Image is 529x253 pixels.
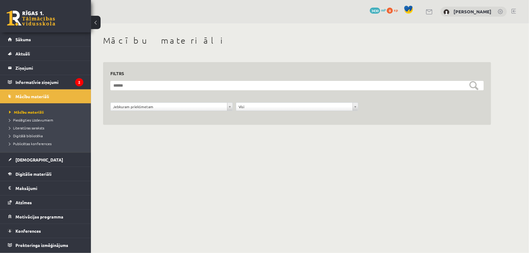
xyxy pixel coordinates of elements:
span: mP [381,8,386,12]
span: Pieslēgties Uzdevumiem [9,118,53,122]
a: Rīgas 1. Tālmācības vidusskola [7,11,55,26]
a: Motivācijas programma [8,210,83,224]
span: Publicētas konferences [9,141,52,146]
span: Aktuāli [15,51,30,56]
span: [DEMOGRAPHIC_DATA] [15,157,63,162]
span: Atzīmes [15,200,32,205]
span: Mācību materiāli [9,110,44,115]
legend: Maksājumi [15,181,83,195]
span: Proktoringa izmēģinājums [15,242,68,248]
a: Publicētas konferences [9,141,85,146]
span: Digitālie materiāli [15,171,52,177]
a: Aktuāli [8,47,83,61]
span: Mācību materiāli [15,94,49,99]
a: Digitālā bibliotēka [9,133,85,138]
h3: Filtrs [110,69,477,78]
a: Proktoringa izmēģinājums [8,238,83,252]
a: Konferences [8,224,83,238]
span: xp [394,8,398,12]
a: Visi [236,103,358,111]
h1: Mācību materiāli [103,35,491,46]
a: 3430 mP [370,8,386,12]
a: Literatūras saraksts [9,125,85,131]
legend: Informatīvie ziņojumi [15,75,83,89]
a: [PERSON_NAME] [454,8,491,15]
i: 2 [75,78,83,86]
span: Digitālā bibliotēka [9,133,43,138]
span: Konferences [15,228,41,234]
a: Jebkuram priekšmetam [111,103,233,111]
a: 0 xp [387,8,401,12]
span: Literatūras saraksts [9,125,44,130]
span: Motivācijas programma [15,214,63,219]
a: Atzīmes [8,195,83,209]
a: Informatīvie ziņojumi2 [8,75,83,89]
legend: Ziņojumi [15,61,83,75]
span: Visi [239,103,350,111]
a: Sākums [8,32,83,46]
span: Sākums [15,37,31,42]
a: Pieslēgties Uzdevumiem [9,117,85,123]
span: Jebkuram priekšmetam [113,103,225,111]
a: Mācību materiāli [9,109,85,115]
a: Mācību materiāli [8,89,83,103]
span: 0 [387,8,393,14]
a: Digitālie materiāli [8,167,83,181]
span: 3430 [370,8,380,14]
a: Maksājumi [8,181,83,195]
a: [DEMOGRAPHIC_DATA] [8,153,83,167]
a: Ziņojumi [8,61,83,75]
img: Stīvens Kuzmenko [444,9,450,15]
